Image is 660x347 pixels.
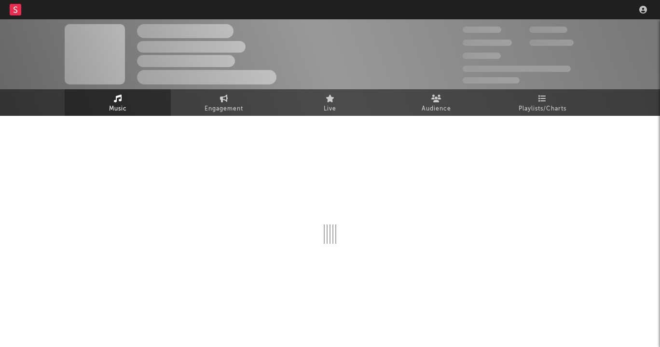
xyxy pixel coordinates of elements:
span: 100,000 [529,27,567,33]
span: Live [324,103,336,115]
a: Engagement [171,89,277,116]
a: Live [277,89,383,116]
span: Jump Score: 85.0 [463,77,520,83]
span: 1,000,000 [529,40,574,46]
span: Audience [422,103,451,115]
span: Music [109,103,127,115]
span: 50,000,000 Monthly Listeners [463,66,571,72]
a: Playlists/Charts [489,89,595,116]
span: Engagement [205,103,243,115]
a: Music [65,89,171,116]
span: 50,000,000 [463,40,512,46]
span: Playlists/Charts [519,103,566,115]
a: Audience [383,89,489,116]
span: 300,000 [463,27,501,33]
span: 100,000 [463,53,501,59]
